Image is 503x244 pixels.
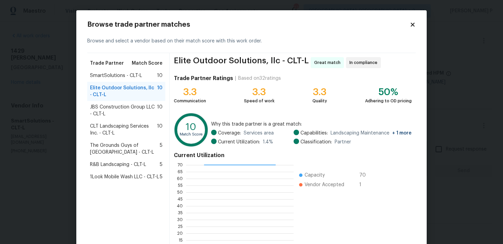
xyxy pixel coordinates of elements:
text: 60 [177,177,183,181]
h4: Current Utilization [174,152,412,159]
span: Vendor Accepted [305,181,344,188]
span: Partner [335,139,351,145]
span: Elite Outdoor Solutions, llc - CLT-L [90,85,157,98]
h4: Trade Partner Ratings [174,75,233,82]
span: Why this trade partner is a great match: [211,121,412,128]
div: Speed of work [244,98,274,104]
span: 1.4 % [263,139,273,145]
span: 5 [160,174,163,180]
span: Trade Partner [90,60,124,67]
span: Great match [314,59,343,66]
span: R&B Landscaping - CLT-L [90,161,146,168]
text: 50 [177,190,183,194]
span: 10 [157,123,163,137]
span: In compliance [349,59,380,66]
span: Current Utilization: [218,139,260,145]
text: 20 [177,231,183,235]
span: The Grounds Guys of [GEOGRAPHIC_DATA] - CLT-L [90,142,160,156]
text: 40 [177,204,183,208]
text: Match Score [180,132,203,136]
span: Capacity [305,172,325,179]
span: Coverage: [218,130,241,137]
text: 65 [178,170,183,174]
span: Services area [244,130,274,137]
h2: Browse trade partner matches [87,21,410,28]
span: 10 [157,85,163,98]
div: Adhering to OD pricing [365,98,412,104]
span: Match Score [132,60,163,67]
span: 10 [157,104,163,117]
span: Classification: [300,139,332,145]
span: Elite Outdoor Solutions, llc - CLT-L [174,57,309,68]
div: Based on 32 ratings [238,75,281,82]
div: | [233,75,238,82]
span: 1 [359,181,370,188]
span: Landscaping Maintenance [331,130,412,137]
text: 30 [177,218,183,222]
span: JBS Construction Group LLC - CLT-L [90,104,157,117]
div: 3.3 [244,89,274,95]
div: Communication [174,98,206,104]
span: SmartSolutions - CLT-L [90,72,142,79]
text: 10 [186,122,196,132]
span: 70 [359,172,370,179]
text: 45 [178,197,183,201]
span: 5 [160,142,163,156]
div: Quality [312,98,327,104]
span: Capabilities: [300,130,328,137]
text: 35 [178,211,183,215]
div: 50% [365,89,412,95]
div: Browse and select a vendor based on their match score with this work order. [87,29,416,53]
span: 1Look Mobile Wash LLC - CLT-L [90,174,159,180]
text: 15 [179,238,183,242]
span: 10 [157,72,163,79]
div: 3.3 [174,89,206,95]
text: 55 [178,183,183,188]
text: 25 [178,224,183,229]
span: + 1 more [392,131,412,136]
span: 5 [160,161,163,168]
span: CLT Landscaping Services Inc. - CLT-L [90,123,157,137]
div: 3.3 [312,89,327,95]
text: 70 [178,163,183,167]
